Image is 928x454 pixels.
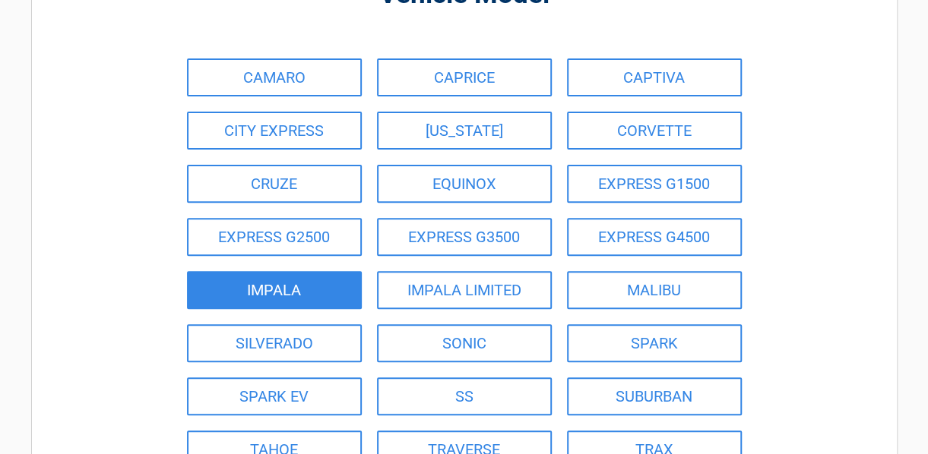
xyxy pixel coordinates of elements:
[187,58,362,96] a: CAMARO
[187,218,362,256] a: EXPRESS G2500
[377,377,552,415] a: SS
[567,271,742,309] a: MALIBU
[377,112,552,150] a: [US_STATE]
[377,324,552,362] a: SONIC
[567,324,742,362] a: SPARK
[567,377,742,415] a: SUBURBAN
[377,218,552,256] a: EXPRESS G3500
[377,58,552,96] a: CAPRICE
[377,165,552,203] a: EQUINOX
[567,165,742,203] a: EXPRESS G1500
[567,58,742,96] a: CAPTIVA
[187,324,362,362] a: SILVERADO
[187,112,362,150] a: CITY EXPRESS
[187,271,362,309] a: IMPALA
[187,165,362,203] a: CRUZE
[377,271,552,309] a: IMPALA LIMITED
[567,112,742,150] a: CORVETTE
[567,218,742,256] a: EXPRESS G4500
[187,377,362,415] a: SPARK EV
